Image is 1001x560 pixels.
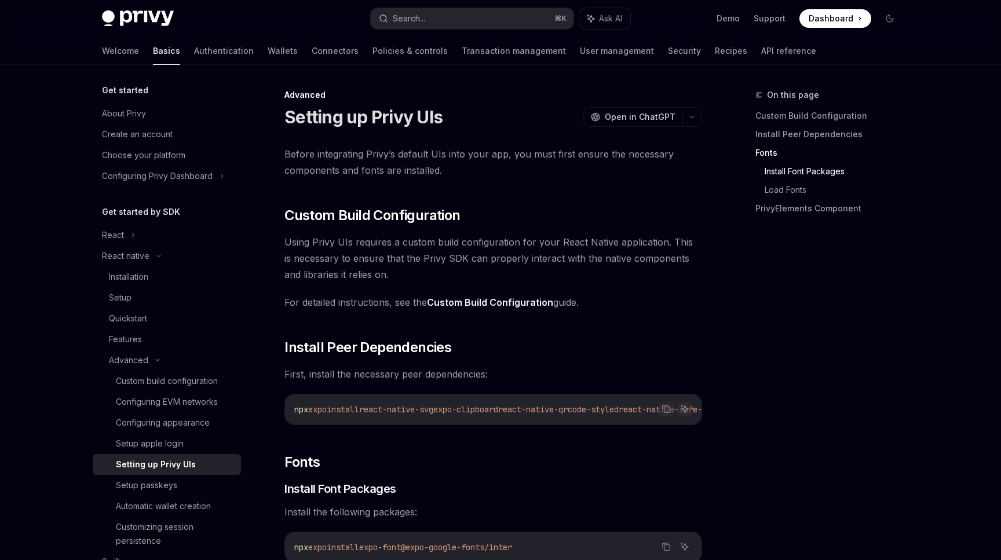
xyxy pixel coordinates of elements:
a: PrivyElements Component [755,199,908,218]
a: Setup [93,287,241,308]
div: Setup apple login [116,437,184,451]
span: expo-clipboard [433,404,498,415]
a: API reference [761,37,816,65]
div: About Privy [102,107,146,120]
h5: Get started by SDK [102,205,180,219]
a: Connectors [312,37,359,65]
a: Create an account [93,124,241,145]
div: Configuring appearance [116,416,210,430]
a: Welcome [102,37,139,65]
a: Setup apple login [93,433,241,454]
div: Choose your platform [102,148,185,162]
div: Advanced [284,89,702,101]
a: Custom build configuration [93,371,241,391]
div: Advanced [109,353,148,367]
a: Policies & controls [372,37,448,65]
span: npx [294,404,308,415]
button: Search...⌘K [371,8,573,29]
button: Toggle dark mode [881,9,899,28]
div: Automatic wallet creation [116,499,211,513]
div: Search... [393,12,425,25]
a: Recipes [715,37,747,65]
div: Create an account [102,127,173,141]
a: Install Peer Dependencies [755,125,908,144]
span: react-native-svg [359,404,433,415]
span: npx [294,542,308,552]
div: React [102,228,124,242]
div: Setup passkeys [116,478,177,492]
h5: Get started [102,83,148,97]
div: Custom build configuration [116,374,218,388]
div: Configuring Privy Dashboard [102,169,213,183]
button: Copy the contents from the code block [659,401,674,416]
span: expo [308,404,327,415]
div: Customizing session persistence [116,520,234,548]
a: Quickstart [93,308,241,329]
img: dark logo [102,10,174,27]
span: For detailed instructions, see the guide. [284,294,702,310]
span: Install the following packages: [284,504,702,520]
span: Open in ChatGPT [605,111,675,123]
a: Fonts [755,144,908,162]
button: Ask AI [677,539,692,554]
h1: Setting up Privy UIs [284,107,443,127]
a: Basics [153,37,180,65]
a: Automatic wallet creation [93,496,241,517]
div: React native [102,249,149,263]
span: Install Font Packages [284,481,396,497]
a: Load Fonts [765,181,908,199]
a: Choose your platform [93,145,241,166]
button: Ask AI [677,401,692,416]
a: Dashboard [799,9,871,28]
span: expo-font [359,542,401,552]
a: Install Font Packages [765,162,908,181]
a: Transaction management [462,37,566,65]
span: install [327,404,359,415]
a: Security [668,37,701,65]
a: Setup passkeys [93,475,241,496]
span: react-native-qrcode-styled [498,404,619,415]
a: About Privy [93,103,241,124]
span: install [327,542,359,552]
a: Support [754,13,786,24]
span: react-native-safe-area-context [619,404,758,415]
a: Wallets [268,37,298,65]
span: Using Privy UIs requires a custom build configuration for your React Native application. This is ... [284,234,702,283]
div: Quickstart [109,312,147,325]
span: First, install the necessary peer dependencies: [284,366,702,382]
div: Setup [109,291,131,305]
button: Ask AI [579,8,630,29]
span: expo [308,542,327,552]
a: Configuring appearance [93,412,241,433]
a: Features [93,329,241,350]
span: On this page [767,88,819,102]
button: Open in ChatGPT [583,107,682,127]
span: @expo-google-fonts/inter [401,542,512,552]
a: Demo [717,13,740,24]
a: Custom Build Configuration [755,107,908,125]
a: Configuring EVM networks [93,391,241,412]
a: Custom Build Configuration [427,297,553,309]
span: Ask AI [599,13,622,24]
a: Authentication [194,37,254,65]
a: Installation [93,266,241,287]
span: ⌘ K [554,14,567,23]
a: Setting up Privy UIs [93,454,241,475]
button: Copy the contents from the code block [659,539,674,554]
a: User management [580,37,654,65]
span: Custom Build Configuration [284,206,460,225]
span: Before integrating Privy’s default UIs into your app, you must first ensure the necessary compone... [284,146,702,178]
div: Configuring EVM networks [116,395,218,409]
div: Features [109,332,142,346]
div: Installation [109,270,148,284]
span: Install Peer Dependencies [284,338,451,357]
span: Dashboard [809,13,853,24]
div: Setting up Privy UIs [116,457,196,471]
a: Customizing session persistence [93,517,241,551]
span: Fonts [284,453,320,471]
